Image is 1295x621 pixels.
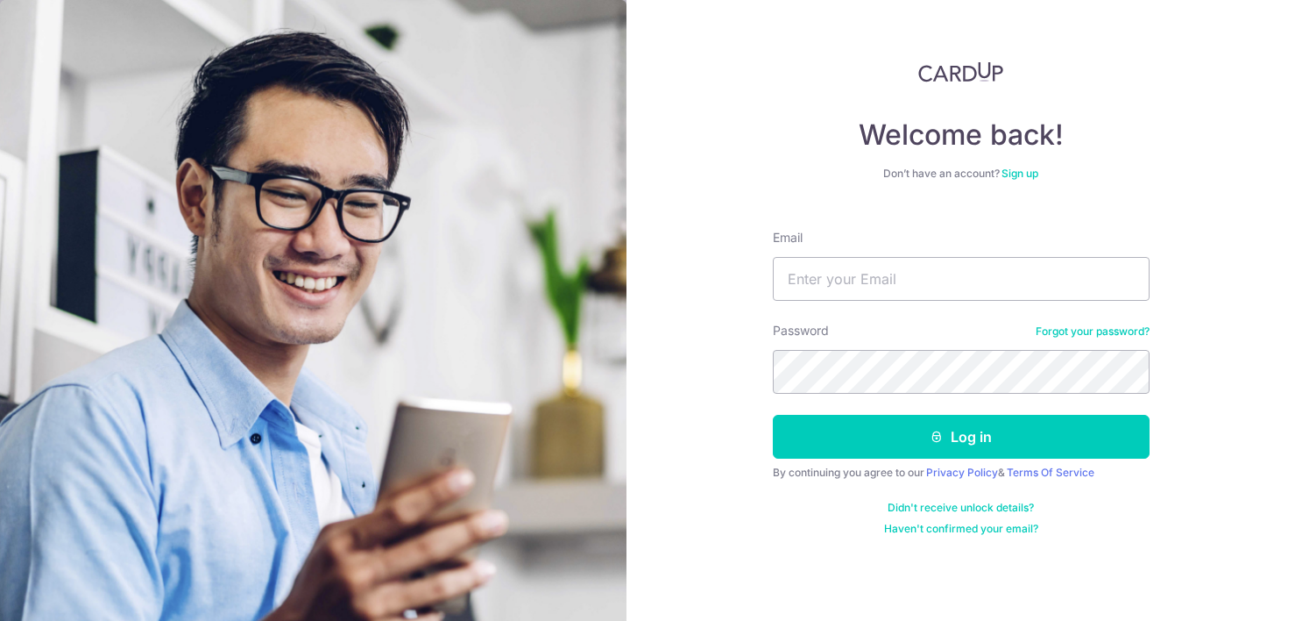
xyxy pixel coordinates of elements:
input: Enter your Email [773,257,1150,301]
h4: Welcome back! [773,118,1150,153]
a: Didn't receive unlock details? [888,501,1034,515]
a: Privacy Policy [926,466,998,479]
div: Don’t have an account? [773,167,1150,181]
a: Sign up [1001,167,1038,180]
button: Log in [773,415,1150,459]
a: Haven't confirmed your email? [884,522,1038,536]
img: CardUp Logo [918,61,1004,82]
label: Password [773,322,829,339]
a: Forgot your password? [1036,325,1150,339]
label: Email [773,229,803,246]
a: Terms Of Service [1007,466,1094,479]
div: By continuing you agree to our & [773,466,1150,480]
